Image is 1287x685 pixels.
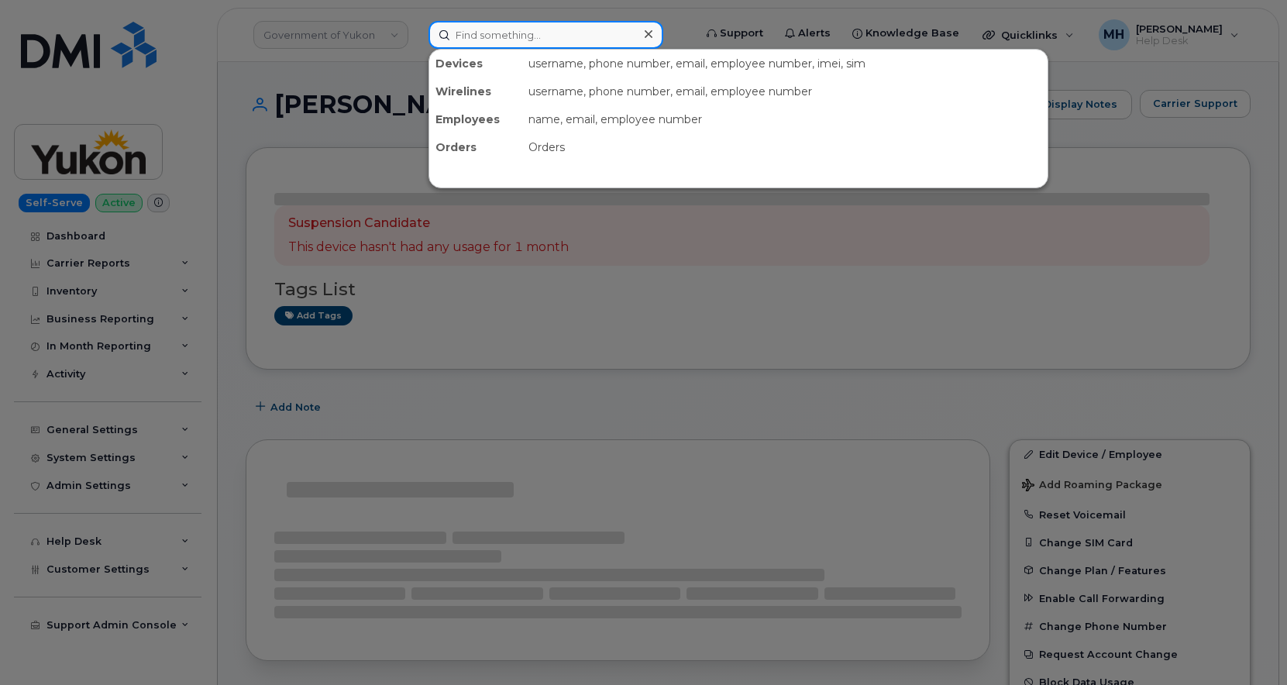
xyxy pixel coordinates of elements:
[429,77,522,105] div: Wirelines
[522,105,1048,133] div: name, email, employee number
[522,50,1048,77] div: username, phone number, email, employee number, imei, sim
[522,77,1048,105] div: username, phone number, email, employee number
[522,133,1048,161] div: Orders
[429,133,522,161] div: Orders
[429,105,522,133] div: Employees
[429,50,522,77] div: Devices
